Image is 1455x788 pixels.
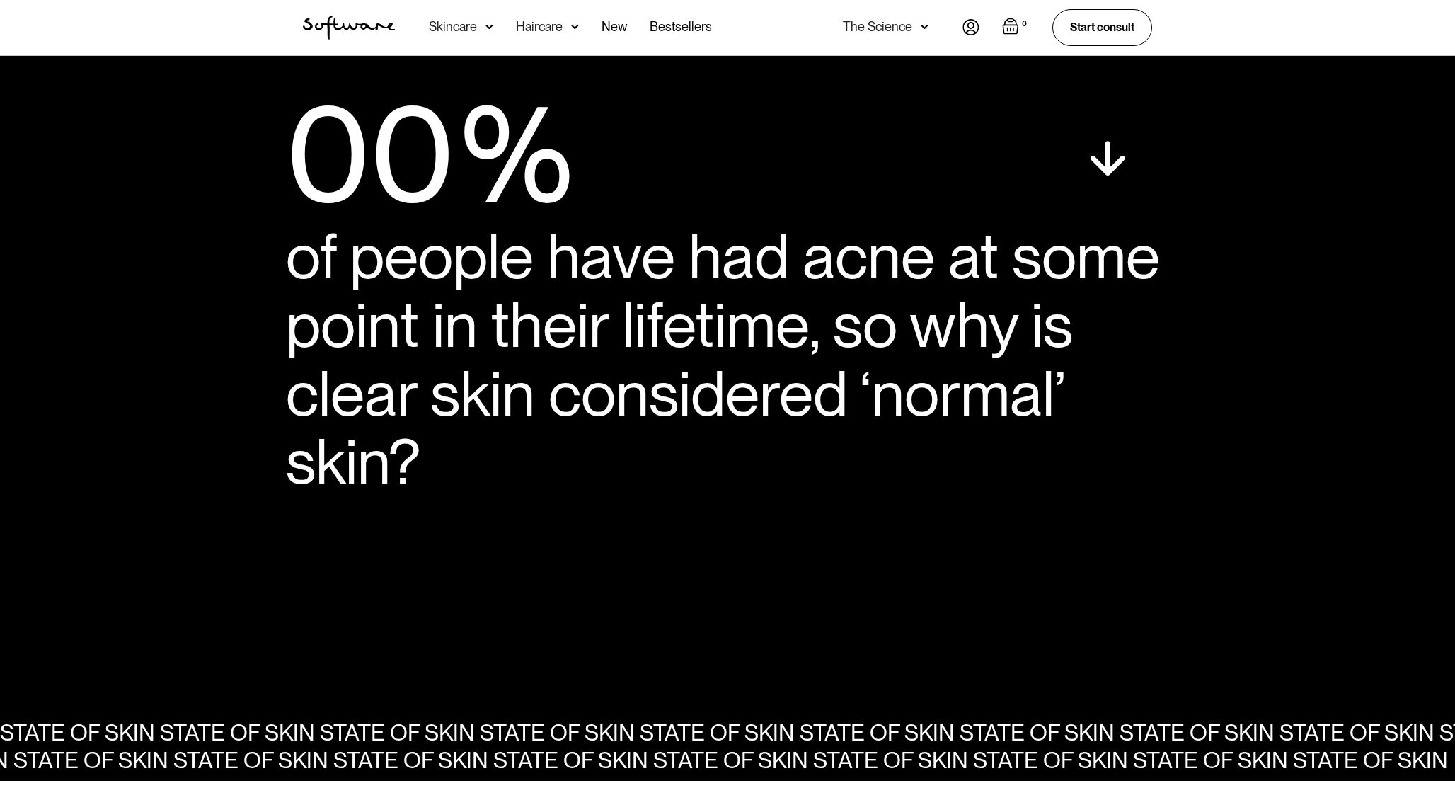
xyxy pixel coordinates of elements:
img: arrow down [571,20,579,34]
img: arrow down [921,20,928,34]
img: arrow down [1090,141,1125,176]
div: % [461,101,572,211]
div: Haircare [516,20,563,34]
div: Skincare [429,20,477,34]
div: 0 [370,101,454,207]
img: arrow down [485,20,493,34]
img: Software Logo [303,16,395,40]
div: 0 [1019,18,1030,30]
div: 0 [286,101,370,207]
a: Start consult [1052,9,1152,45]
div: 1 [306,207,350,314]
div: of people have had acne at some point in their lifetime, so why is clear skin considered ‘normal’... [286,222,1169,496]
div: The Science [843,20,912,34]
a: Open cart [1002,18,1030,38]
div: 1 [391,207,435,314]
